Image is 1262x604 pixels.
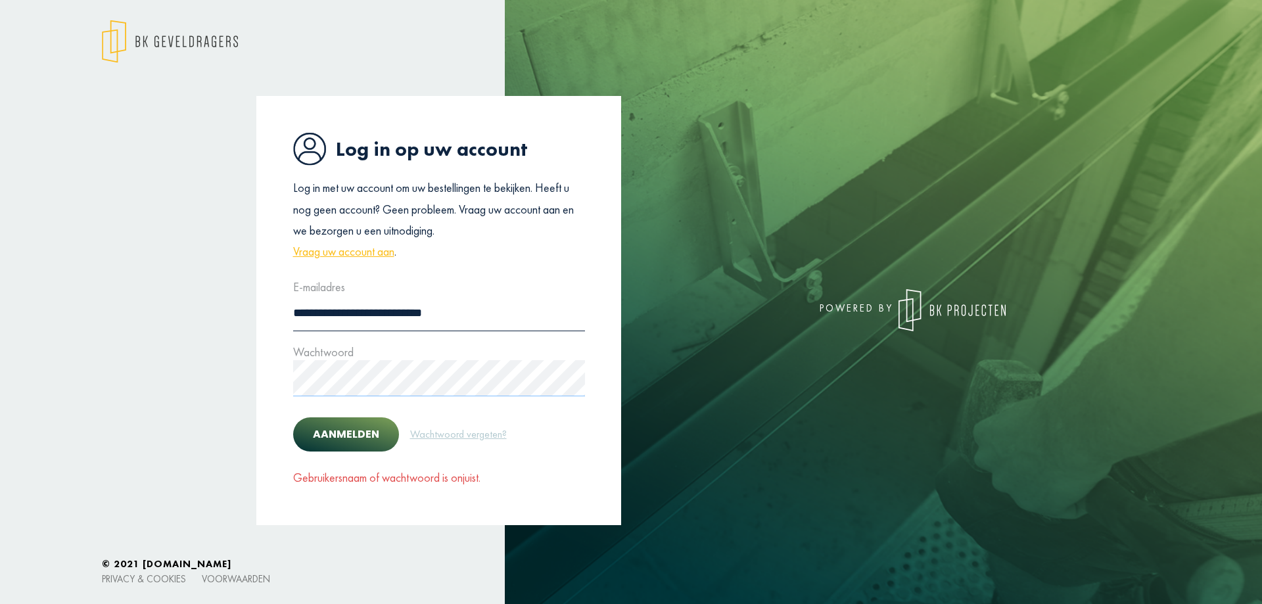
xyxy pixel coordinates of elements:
span: Gebruikersnaam of wachtwoord is onjuist. [293,470,480,485]
label: Wachtwoord [293,342,354,363]
img: icon [293,132,326,166]
h1: Log in op uw account [293,132,585,166]
a: Voorwaarden [202,572,270,585]
p: Log in met uw account om uw bestellingen te bekijken. Heeft u nog geen account? Geen probleem. Vr... [293,177,585,263]
div: powered by [641,289,1006,331]
img: logo [102,20,238,63]
label: E-mailadres [293,277,345,298]
a: Vraag uw account aan [293,241,394,262]
a: Wachtwoord vergeten? [409,426,507,443]
a: Privacy & cookies [102,572,186,585]
h6: © 2021 [DOMAIN_NAME] [102,558,1160,570]
img: logo [899,289,1006,331]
